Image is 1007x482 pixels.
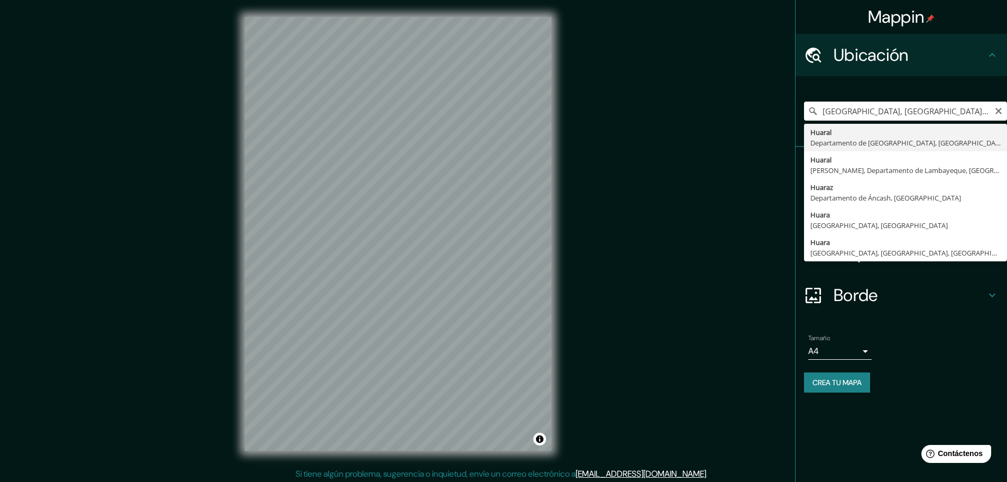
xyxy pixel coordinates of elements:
div: Ubicación [796,34,1007,76]
font: Huaraz [810,183,833,192]
div: Disposición [796,232,1007,274]
font: Si tiene algún problema, sugerencia o inquietud, envíe un correo electrónico a [295,468,576,479]
iframe: Lanzador de widgets de ayuda [913,441,995,470]
button: Activar o desactivar atribución [533,433,546,445]
div: Estilo [796,189,1007,232]
font: Crea tu mapa [812,378,862,387]
button: Crea tu mapa [804,372,870,393]
font: Tamaño [808,334,830,342]
input: Elige tu ciudad o zona [804,102,1007,121]
font: Borde [834,284,878,306]
font: Huara [810,210,830,220]
button: Claro [994,105,1003,115]
font: [GEOGRAPHIC_DATA], [GEOGRAPHIC_DATA] [810,221,948,230]
div: A4 [808,343,872,360]
a: [EMAIL_ADDRESS][DOMAIN_NAME] [576,468,706,479]
font: Huara [810,238,830,247]
div: Borde [796,274,1007,316]
canvas: Mapa [245,17,551,451]
font: . [706,468,708,479]
div: Patas [796,147,1007,189]
font: Mappin [868,6,925,28]
img: pin-icon.png [926,14,935,23]
font: A4 [808,345,819,357]
font: Ubicación [834,44,909,66]
font: . [709,468,712,479]
font: Departamento de [GEOGRAPHIC_DATA], [GEOGRAPHIC_DATA] [810,138,1005,148]
font: . [708,468,709,479]
font: Huaral [810,128,832,137]
font: Departamento de Áncash, [GEOGRAPHIC_DATA] [810,193,961,203]
font: Huaral [810,155,832,165]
